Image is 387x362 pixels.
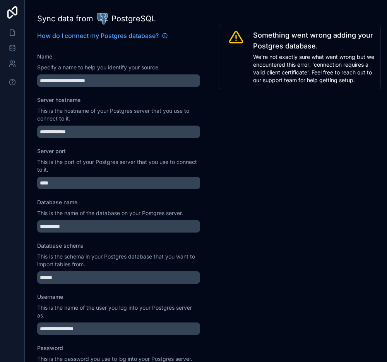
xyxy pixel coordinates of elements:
[37,31,159,40] span: How do I connect my Postgres database?
[253,30,376,52] span: Something went wrong adding your Postgres database.
[37,53,52,60] label: Name
[37,158,200,174] p: This is the port of your Postgres server that you use to connect to it.
[37,344,63,352] label: Password
[111,13,156,24] span: PostgreSQL
[37,107,200,122] p: This is the hostname of your Postgres server that you use to connect to it.
[37,96,80,104] label: Server hostname
[37,64,200,71] p: Specify a name to help you identify your source
[37,31,168,40] a: How do I connect my Postgres database?
[37,304,200,319] p: This is the name of the user you log into your Postgres server as.
[37,293,63,301] label: Username
[37,13,93,24] span: Sync data from
[96,12,108,25] img: Supabase database logo
[37,253,200,268] p: This is the schema in your Postgres database that you want to import tables from.
[37,242,84,250] label: Database schema
[37,209,200,217] p: This is the name of the database on your Postgres server.
[37,198,77,206] label: Database name
[253,53,376,84] span: We're not exactly sure what went wrong but we encountered this error: 'connection requires a vali...
[37,147,66,155] label: Server port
